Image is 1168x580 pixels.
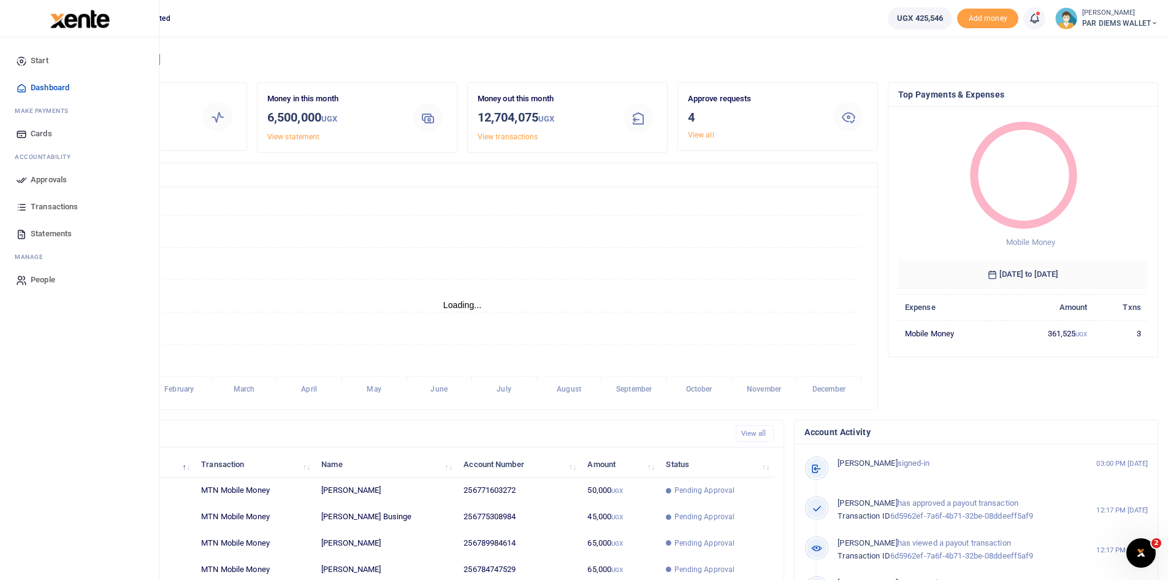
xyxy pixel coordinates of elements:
td: Mobile Money [898,320,1004,346]
h3: 12,704,075 [478,108,610,128]
span: 2 [1151,538,1161,548]
td: 256789984614 [457,530,581,557]
tspan: August [557,385,581,394]
p: Money in this month [267,93,400,106]
img: logo-large [50,10,110,28]
span: [PERSON_NAME] [838,498,897,508]
li: Toup your wallet [957,9,1018,29]
td: MTN Mobile Money [194,504,315,530]
h3: 4 [688,108,820,126]
a: View all [736,425,774,442]
li: Ac [10,147,149,166]
tspan: October [686,385,713,394]
span: PAR DIEMS WALLET [1082,18,1158,29]
span: People [31,274,55,286]
tspan: November [747,385,782,394]
li: M [10,101,149,120]
th: Amount [1004,294,1094,320]
td: 45,000 [581,504,659,530]
span: Transaction ID [838,551,890,560]
h6: [DATE] to [DATE] [898,260,1148,289]
td: MTN Mobile Money [194,478,315,504]
td: 256775308984 [457,504,581,530]
a: View transactions [478,133,538,141]
th: Name: activate to sort column ascending [315,451,457,478]
td: 50,000 [581,478,659,504]
span: Transaction ID [838,511,890,520]
td: [PERSON_NAME] [315,478,457,504]
td: 361,525 [1004,320,1094,346]
small: 12:17 PM [DATE] [1096,505,1148,516]
span: Add money [957,9,1018,29]
span: Dashboard [31,82,69,94]
span: UGX 425,546 [897,12,943,25]
tspan: May [367,385,381,394]
span: anage [21,252,44,261]
img: profile-user [1055,7,1077,29]
a: UGX 425,546 [888,7,952,29]
td: [PERSON_NAME] [315,530,457,557]
h4: Account Activity [804,425,1148,439]
td: 3 [1094,320,1148,346]
h4: Transactions Overview [57,168,868,182]
p: Approve requests [688,93,820,106]
tspan: July [497,385,511,394]
li: M [10,247,149,266]
th: Amount: activate to sort column ascending [581,451,659,478]
span: ake Payments [21,106,69,115]
th: Account Number: activate to sort column ascending [457,451,581,478]
small: UGX [538,114,554,123]
a: Statements [10,220,149,247]
span: Mobile Money [1006,238,1055,247]
p: has viewed a payout transaction 6d5962ef-7a6f-4b71-32be-08ddeeff5af9 [838,537,1070,563]
a: Approvals [10,166,149,193]
td: MTN Mobile Money [194,530,315,557]
span: Start [31,55,48,67]
small: UGX [611,487,623,494]
text: Loading... [443,300,482,310]
tspan: April [301,385,316,394]
iframe: Intercom live chat [1126,538,1156,568]
th: Expense [898,294,1004,320]
tspan: February [164,385,194,394]
span: [PERSON_NAME] [838,458,897,468]
td: 65,000 [581,530,659,557]
a: Add money [957,13,1018,22]
small: UGX [321,114,337,123]
li: Wallet ballance [883,7,957,29]
a: profile-user [PERSON_NAME] PAR DIEMS WALLET [1055,7,1158,29]
a: Dashboard [10,74,149,101]
tspan: December [812,385,846,394]
th: Txns [1094,294,1148,320]
tspan: June [430,385,448,394]
h4: Top Payments & Expenses [898,88,1148,101]
small: 12:17 PM [DATE] [1096,545,1148,555]
span: Statements [31,228,72,240]
span: Pending Approval [674,564,735,575]
p: Money out this month [478,93,610,106]
a: Transactions [10,193,149,220]
tspan: September [616,385,652,394]
small: UGX [1075,331,1087,338]
a: View statement [267,133,319,141]
span: Transactions [31,201,78,213]
span: countability [24,152,71,161]
small: [PERSON_NAME] [1082,8,1158,18]
span: [PERSON_NAME] [838,538,897,547]
tspan: March [234,385,255,394]
span: Approvals [31,174,67,186]
a: View all [688,131,714,139]
th: Transaction: activate to sort column ascending [194,451,315,478]
small: UGX [611,514,623,520]
small: UGX [611,540,623,547]
a: People [10,266,149,293]
h3: 6,500,000 [267,108,400,128]
a: Start [10,47,149,74]
h4: Hello [PERSON_NAME] [47,53,1158,66]
a: Cards [10,120,149,147]
span: Pending Approval [674,511,735,522]
span: Cards [31,128,52,140]
span: Pending Approval [674,538,735,549]
th: Status: activate to sort column ascending [659,451,774,478]
p: has approved a payout transaction 6d5962ef-7a6f-4b71-32be-08ddeeff5af9 [838,497,1070,523]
